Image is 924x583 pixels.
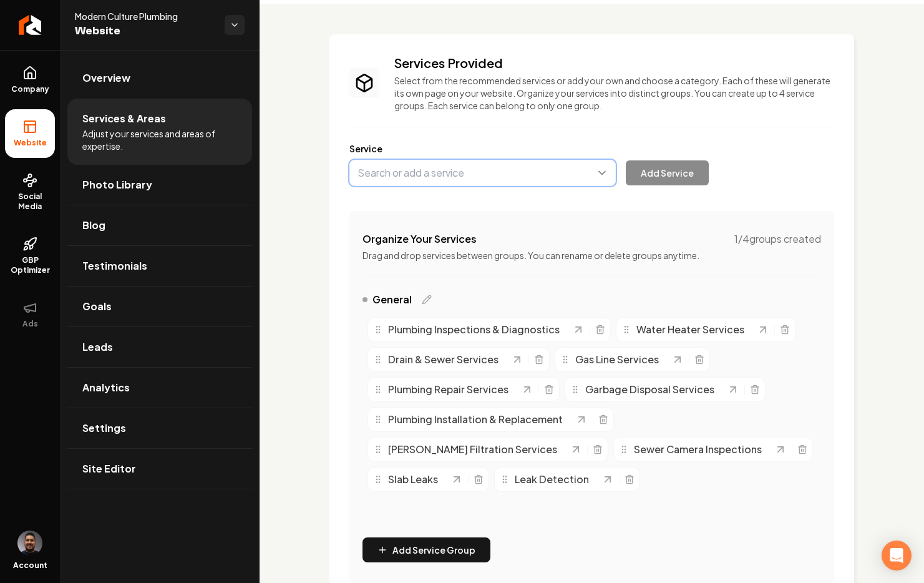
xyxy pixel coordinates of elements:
[388,322,560,337] span: Plumbing Inspections & Diagnostics
[373,382,521,397] div: Plumbing Repair Services
[5,192,55,212] span: Social Media
[515,472,589,487] span: Leak Detection
[67,205,252,245] a: Blog
[362,249,821,262] p: Drag and drop services between groups. You can rename or delete groups anytime.
[388,382,508,397] span: Plumbing Repair Services
[394,54,834,72] h3: Services Provided
[82,71,130,86] span: Overview
[67,246,252,286] a: Testimonials
[82,340,113,355] span: Leads
[634,442,762,457] span: Sewer Camera Inspections
[82,258,147,273] span: Testimonials
[67,58,252,98] a: Overview
[373,442,570,457] div: [PERSON_NAME] Filtration Services
[82,127,237,152] span: Adjust your services and areas of expertise.
[67,287,252,326] a: Goals
[82,461,136,476] span: Site Editor
[560,352,671,367] div: Gas Line Services
[570,382,727,397] div: Garbage Disposal Services
[82,177,152,192] span: Photo Library
[388,412,563,427] span: Plumbing Installation & Replacement
[372,292,412,307] span: General
[82,380,130,395] span: Analytics
[17,319,43,329] span: Ads
[636,322,744,337] span: Water Heater Services
[67,368,252,408] a: Analytics
[5,227,55,285] a: GBP Optimizer
[621,322,757,337] div: Water Heater Services
[388,442,557,457] span: [PERSON_NAME] Filtration Services
[394,74,834,112] p: Select from the recommended services or add your own and choose a category. Each of these will ge...
[349,142,834,155] label: Service
[585,382,714,397] span: Garbage Disposal Services
[388,472,438,487] span: Slab Leaks
[373,412,575,427] div: Plumbing Installation & Replacement
[388,352,498,367] span: Drain & Sewer Services
[500,472,601,487] div: Leak Detection
[373,352,511,367] div: Drain & Sewer Services
[362,537,490,562] button: Add Service Group
[6,84,54,94] span: Company
[575,352,659,367] span: Gas Line Services
[82,218,105,233] span: Blog
[82,421,126,436] span: Settings
[619,442,774,457] div: Sewer Camera Inspections
[75,22,215,40] span: Website
[67,165,252,205] a: Photo Library
[5,163,55,222] a: Social Media
[373,472,450,487] div: Slab Leaks
[82,299,112,314] span: Goals
[82,111,166,126] span: Services & Areas
[17,531,42,556] img: Daniel Humberto Ortega Celis
[373,322,572,337] div: Plumbing Inspections & Diagnostics
[882,541,912,571] div: Open Intercom Messenger
[67,408,252,448] a: Settings
[17,531,42,556] button: Open user button
[13,561,47,571] span: Account
[67,449,252,489] a: Site Editor
[734,232,821,247] span: 1 / 4 groups created
[5,56,55,104] a: Company
[67,327,252,367] a: Leads
[75,10,215,22] span: Modern Culture Plumbing
[5,290,55,339] button: Ads
[5,255,55,275] span: GBP Optimizer
[19,15,42,35] img: Rebolt Logo
[362,232,477,247] h4: Organize Your Services
[9,138,52,148] span: Website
